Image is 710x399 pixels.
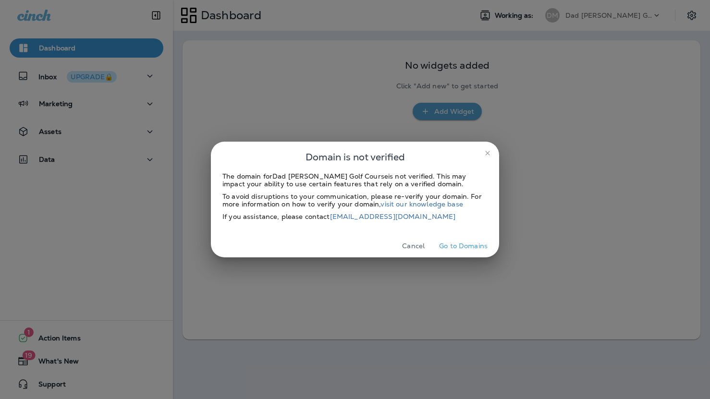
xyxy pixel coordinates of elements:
a: visit our knowledge base [380,200,463,208]
button: Go to Domains [435,239,491,254]
button: close [480,145,495,161]
a: [EMAIL_ADDRESS][DOMAIN_NAME] [330,212,456,221]
button: Cancel [395,239,431,254]
div: The domain for Dad [PERSON_NAME] Golf Course is not verified. This may impact your ability to use... [222,172,488,188]
div: To avoid disruptions to your communication, please re-verify your domain. For more information on... [222,193,488,208]
span: Domain is not verified [306,149,405,165]
div: If you assistance, please contact [222,213,488,220]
